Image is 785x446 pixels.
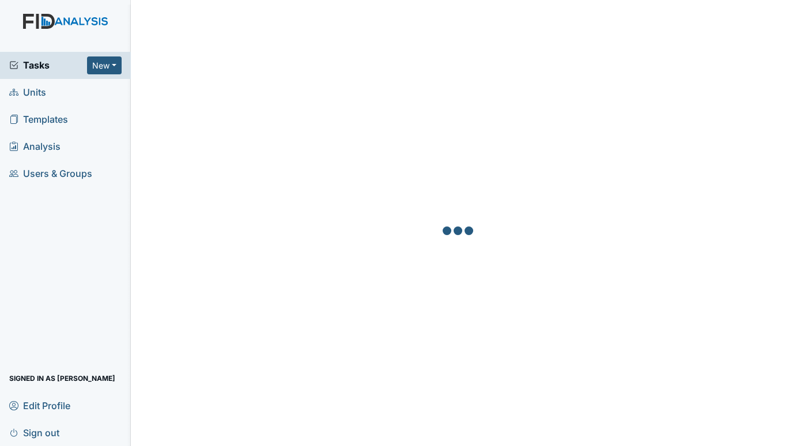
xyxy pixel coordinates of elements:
span: Analysis [9,138,61,156]
span: Edit Profile [9,396,70,414]
span: Units [9,84,46,101]
button: New [87,56,122,74]
span: Sign out [9,424,59,441]
span: Users & Groups [9,165,92,183]
span: Templates [9,111,68,128]
span: Signed in as [PERSON_NAME] [9,369,115,387]
a: Tasks [9,58,87,72]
